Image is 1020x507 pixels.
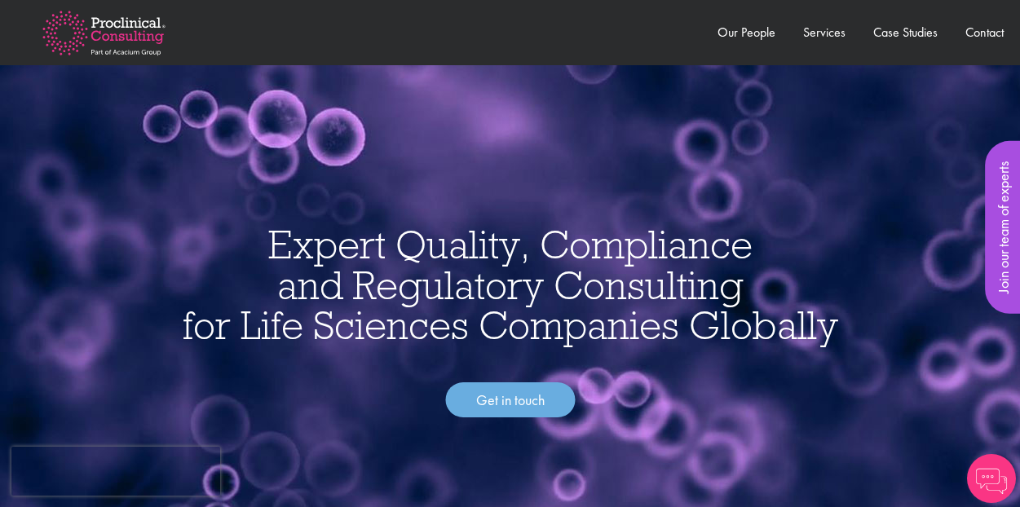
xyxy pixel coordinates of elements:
a: Services [803,24,846,41]
img: Chatbot [967,454,1016,503]
a: Contact [965,24,1004,41]
iframe: reCAPTCHA [11,447,220,496]
h1: Expert Quality, Compliance and Regulatory Consulting for Life Sciences Companies Globally [16,224,1004,346]
a: Our People [718,24,775,41]
a: Get in touch [445,382,575,418]
a: Case Studies [873,24,938,41]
